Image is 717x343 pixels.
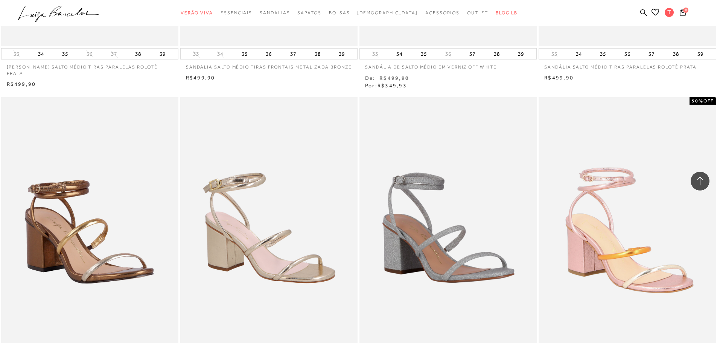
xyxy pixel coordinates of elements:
[419,49,429,59] button: 35
[496,6,518,20] a: BLOG LB
[84,50,95,58] button: 36
[215,50,225,58] button: 34
[357,10,418,15] span: [DEMOGRAPHIC_DATA]
[683,8,688,13] span: 0
[539,59,716,70] a: SANDÁLIA SALTO MÉDIO TIRAS PARALELAS ROLOTÊ PRATA
[467,6,488,20] a: categoryNavScreenReaderText
[191,50,201,58] button: 33
[7,81,36,87] span: R$499,90
[370,50,381,58] button: 33
[260,6,290,20] a: categoryNavScreenReaderText
[496,10,518,15] span: BLOG LB
[297,6,321,20] a: categoryNavScreenReaderText
[239,49,250,59] button: 35
[646,49,657,59] button: 37
[357,6,418,20] a: noSubCategoriesText
[516,49,526,59] button: 39
[443,50,454,58] button: 36
[60,49,70,59] button: 35
[425,10,460,15] span: Acessórios
[661,8,677,19] button: T
[180,59,358,70] a: SANDÁLIA SALTO MÉDIO TIRAS FRONTAIS METALIZADA BRONZE
[671,49,681,59] button: 38
[186,75,215,81] span: R$499,90
[221,6,252,20] a: categoryNavScreenReaderText
[133,49,143,59] button: 38
[692,98,703,104] strong: 50%
[329,10,350,15] span: Bolsas
[109,50,119,58] button: 37
[378,82,407,88] span: R$349,93
[467,49,478,59] button: 37
[549,50,560,58] button: 33
[365,75,376,81] small: De:
[181,10,213,15] span: Verão Viva
[181,6,213,20] a: categoryNavScreenReaderText
[157,49,168,59] button: 39
[492,49,502,59] button: 38
[703,98,714,104] span: OFF
[622,49,633,59] button: 36
[425,6,460,20] a: categoryNavScreenReaderText
[365,82,407,88] span: Por:
[312,49,323,59] button: 38
[574,49,584,59] button: 34
[260,10,290,15] span: Sandálias
[598,49,608,59] button: 35
[297,10,321,15] span: Sapatos
[36,49,46,59] button: 34
[336,49,347,59] button: 39
[329,6,350,20] a: categoryNavScreenReaderText
[263,49,274,59] button: 36
[394,49,405,59] button: 34
[379,75,409,81] small: R$499,90
[1,59,178,77] a: [PERSON_NAME] salto médio tiras paralelas rolotê prata
[221,10,252,15] span: Essenciais
[677,8,688,18] button: 0
[695,49,706,59] button: 39
[544,75,574,81] span: R$499,90
[288,49,298,59] button: 37
[467,10,488,15] span: Outlet
[11,50,22,58] button: 33
[665,8,674,17] span: T
[359,59,537,70] a: SANDÁLIA DE SALTO MÉDIO EM VERNIZ OFF WHITE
